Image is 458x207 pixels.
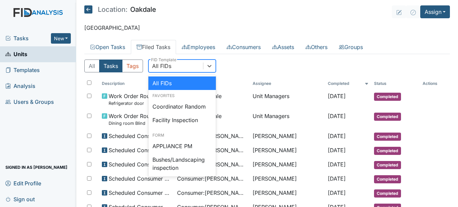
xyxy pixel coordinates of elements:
td: [PERSON_NAME] [250,143,325,158]
a: Open Tasks [84,40,131,54]
th: Toggle SortBy [325,78,371,89]
button: Assign [420,5,450,18]
span: Scheduled Consumer Chart Review [109,160,172,168]
div: CAMERA Work Order [148,175,216,188]
span: [DATE] [328,161,346,168]
span: Edit Profile [5,178,41,188]
th: Actions [420,78,450,89]
h5: Oakdale [84,5,156,14]
span: Work Order Routine Refrigerator door [109,92,159,107]
span: Analysis [5,81,35,91]
span: [DATE] [328,175,346,182]
span: Scheduled Consumer Chart Review [109,175,172,183]
button: All [84,60,99,72]
a: Filed Tasks [131,40,176,54]
span: Completed [374,113,401,121]
div: Facility Inspection [148,113,216,127]
span: Scheduled Consumer Chart Review [109,146,172,154]
div: Coordinator Random [148,100,216,113]
a: Tasks [5,34,51,42]
span: Consumer : [PERSON_NAME] [177,175,247,183]
span: Consumer : [PERSON_NAME] [177,189,247,197]
small: Refrigerator door [109,100,159,107]
td: [PERSON_NAME] [250,186,325,200]
small: Dining room Blind [109,120,159,127]
td: Unit Managers [250,109,325,129]
a: Consumers [221,40,266,54]
div: All FIDs [152,62,171,70]
span: Templates [5,65,40,75]
span: Sign out [5,194,35,204]
span: [DATE] [328,93,346,99]
p: [GEOGRAPHIC_DATA] [84,24,450,32]
div: APPLIANCE PM [148,139,216,153]
td: Unit Managers [250,89,325,109]
span: Work Order Routine Dining room Blind [109,112,159,127]
a: Employees [176,40,221,54]
button: Tasks [99,60,122,72]
span: Completed [374,93,401,101]
span: [DATE] [328,189,346,196]
span: [DATE] [328,133,346,139]
span: Signed in as [PERSON_NAME] [5,162,67,172]
td: [PERSON_NAME] [250,158,325,172]
span: Completed [374,133,401,141]
a: Assets [266,40,300,54]
span: Scheduled Consumer Chart Review [109,189,172,197]
span: Location: [98,6,127,13]
th: Toggle SortBy [371,78,420,89]
input: Toggle All Rows Selected [87,80,91,85]
div: Form [148,132,216,138]
div: Type filter [84,60,143,72]
span: Users & Groups [5,97,54,107]
td: [PERSON_NAME] [250,129,325,143]
th: Assignee [250,78,325,89]
div: All FIDs [148,76,216,90]
span: Scheduled Consumer Chart Review [109,132,172,140]
span: [DATE] [328,147,346,154]
a: Groups [333,40,369,54]
span: Completed [374,161,401,169]
span: Completed [374,175,401,183]
th: Toggle SortBy [99,78,175,89]
td: [PERSON_NAME] [250,172,325,186]
a: Others [300,40,333,54]
div: Bushes/Landscaping inspection [148,153,216,175]
span: Units [5,49,27,60]
span: Completed [374,147,401,155]
span: Completed [374,189,401,198]
span: [DATE] [328,113,346,119]
button: New [51,33,71,44]
button: Tags [122,60,143,72]
div: Favorites [148,93,216,99]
